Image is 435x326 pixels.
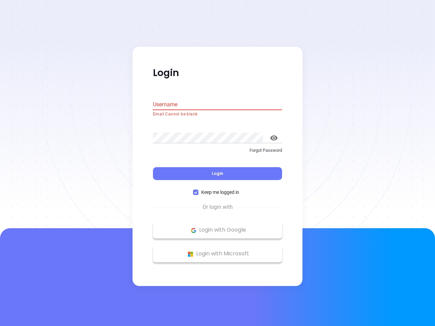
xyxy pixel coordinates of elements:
button: Microsoft Logo Login with Microsoft [153,246,282,262]
p: Login [153,67,282,79]
p: Forgot Password [153,147,282,154]
img: Microsoft Logo [186,250,195,258]
span: Login [212,171,223,177]
img: Google Logo [189,226,198,235]
span: Or login with [199,203,236,212]
p: Login with Google [156,225,279,235]
p: Login with Microsoft [156,249,279,259]
a: Forgot Password [153,147,282,159]
button: Login [153,167,282,180]
span: Keep me logged in [198,189,242,196]
p: Email Cannot be blank [153,111,282,118]
button: toggle password visibility [266,130,282,146]
button: Google Logo Login with Google [153,222,282,239]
